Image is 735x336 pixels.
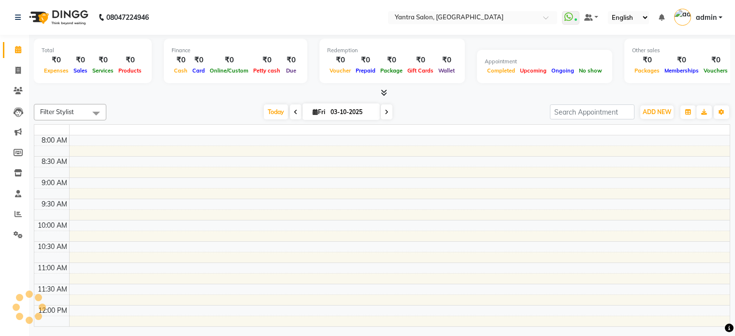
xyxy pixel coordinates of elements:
div: ₹0 [116,55,144,66]
div: ₹0 [701,55,730,66]
div: Redemption [327,46,457,55]
div: ₹0 [353,55,378,66]
span: Gift Cards [405,67,436,74]
input: Search Appointment [550,104,634,119]
div: ₹0 [251,55,283,66]
span: Services [90,67,116,74]
div: ₹0 [42,55,71,66]
div: ₹0 [662,55,701,66]
span: Memberships [662,67,701,74]
b: 08047224946 [106,4,149,31]
span: Today [264,104,288,119]
span: Card [190,67,207,74]
span: Wallet [436,67,457,74]
div: 8:00 AM [40,135,69,146]
span: No show [576,67,605,74]
div: 8:30 AM [40,157,69,167]
div: 11:00 AM [36,263,69,273]
span: Ongoing [549,67,576,74]
div: Finance [172,46,300,55]
div: 10:00 AM [36,220,69,231]
span: Products [116,67,144,74]
div: ₹0 [190,55,207,66]
div: Total [42,46,144,55]
div: 9:30 AM [40,199,69,209]
span: Filter Stylist [40,108,74,116]
span: ADD NEW [643,108,671,116]
span: Voucher [327,67,353,74]
span: Completed [485,67,518,74]
span: Petty cash [251,67,283,74]
div: 11:30 AM [36,284,69,294]
div: ₹0 [283,55,300,66]
div: Appointment [485,58,605,66]
div: ₹0 [405,55,436,66]
span: Online/Custom [207,67,251,74]
img: logo [25,4,91,31]
span: Upcoming [518,67,549,74]
span: Sales [71,67,90,74]
div: 9:00 AM [40,178,69,188]
img: admin [674,9,691,26]
div: ₹0 [172,55,190,66]
div: 10:30 AM [36,242,69,252]
div: ₹0 [90,55,116,66]
span: Cash [172,67,190,74]
span: Package [378,67,405,74]
div: ₹0 [71,55,90,66]
input: 2025-10-03 [328,105,376,119]
span: Due [284,67,299,74]
button: ADD NEW [640,105,674,119]
div: 12:00 PM [36,306,69,316]
div: ₹0 [327,55,353,66]
div: ₹0 [436,55,457,66]
span: Packages [632,67,662,74]
div: ₹0 [632,55,662,66]
span: Fri [310,108,328,116]
span: Vouchers [701,67,730,74]
div: ₹0 [207,55,251,66]
div: ₹0 [378,55,405,66]
span: Expenses [42,67,71,74]
span: admin [696,13,717,23]
span: Prepaid [353,67,378,74]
